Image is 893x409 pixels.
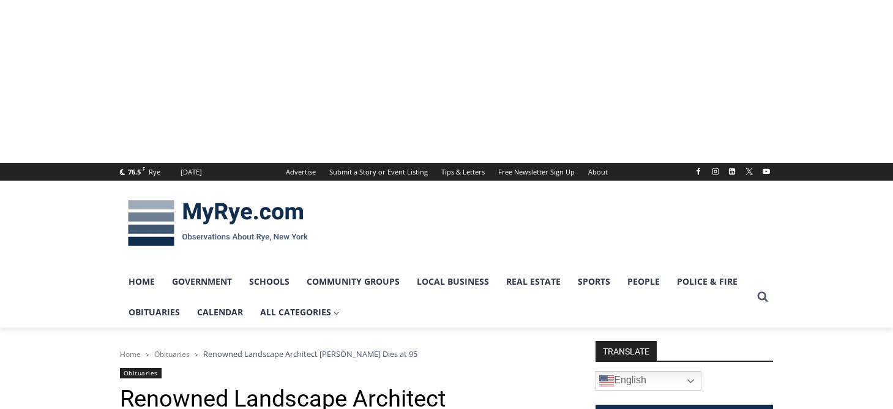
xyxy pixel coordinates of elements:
[708,164,723,179] a: Instagram
[668,266,746,297] a: Police & Fire
[260,306,340,319] span: All Categories
[581,163,615,181] a: About
[120,349,141,359] a: Home
[120,368,162,378] a: Obituaries
[154,349,190,359] a: Obituaries
[596,371,701,391] a: English
[120,297,189,328] a: Obituaries
[725,164,739,179] a: Linkedin
[181,167,202,178] div: [DATE]
[599,373,614,388] img: en
[120,348,564,360] nav: Breadcrumbs
[189,297,252,328] a: Calendar
[279,163,323,181] a: Advertise
[252,297,348,328] a: All Categories
[149,167,160,178] div: Rye
[691,164,706,179] a: Facebook
[498,266,569,297] a: Real Estate
[596,341,657,361] strong: TRANSLATE
[128,167,141,176] span: 76.5
[143,165,145,172] span: F
[298,266,408,297] a: Community Groups
[146,350,149,359] span: >
[241,266,298,297] a: Schools
[742,164,757,179] a: X
[120,266,163,297] a: Home
[569,266,619,297] a: Sports
[752,286,774,308] button: View Search Form
[323,163,435,181] a: Submit a Story or Event Listing
[120,266,752,328] nav: Primary Navigation
[408,266,498,297] a: Local Business
[619,266,668,297] a: People
[195,350,198,359] span: >
[491,163,581,181] a: Free Newsletter Sign Up
[163,266,241,297] a: Government
[203,348,417,359] span: Renowned Landscape Architect [PERSON_NAME] Dies at 95
[435,163,491,181] a: Tips & Letters
[120,192,316,255] img: MyRye.com
[759,164,774,179] a: YouTube
[279,163,615,181] nav: Secondary Navigation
